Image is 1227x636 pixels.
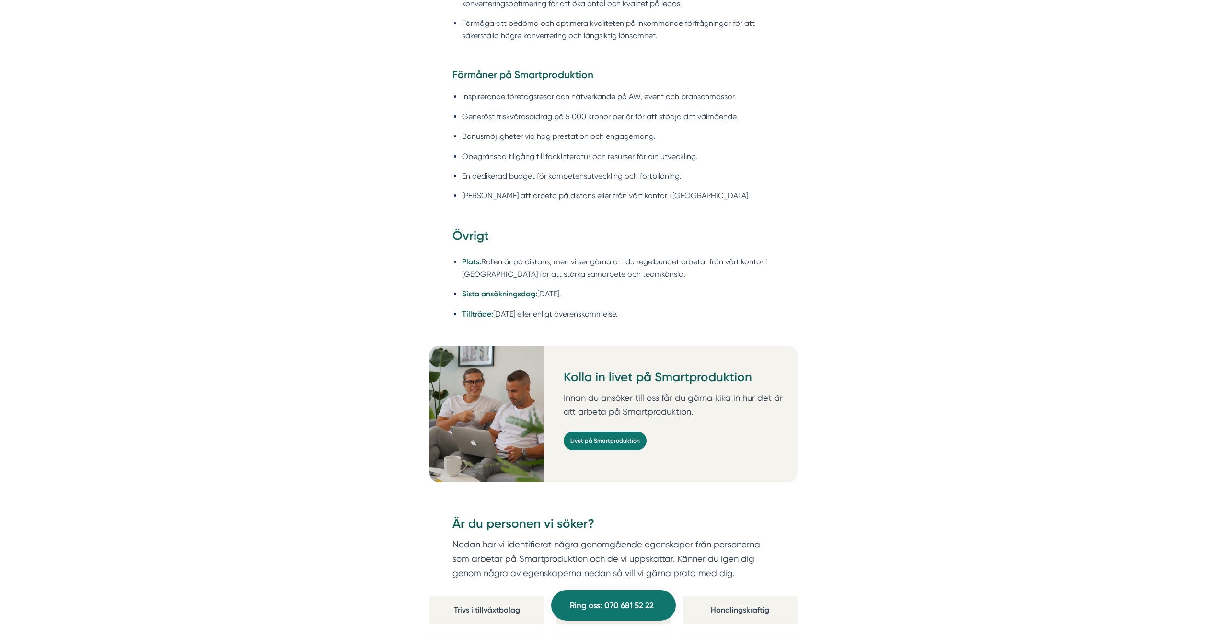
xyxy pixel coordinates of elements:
a: Ring oss: 070 681 52 22 [551,590,676,621]
li: En dedikerad budget för kompetensutveckling och fortbildning. [462,170,775,182]
p: Innan du ansöker till oss får du gärna kika in hur det är att arbeta på Smartproduktion. [564,391,790,419]
strong: Plats: [462,257,481,266]
li: [PERSON_NAME] att arbeta på distans eller från vårt kontor i [GEOGRAPHIC_DATA]. [462,190,775,202]
h3: Övrigt [452,227,775,250]
li: Bonusmöjligheter vid hög prestation och engagemang. [462,130,775,142]
p: Nedan har vi identifierat några genomgående egenskaper från personerna som arbetar på Smartproduk... [452,537,775,580]
li: Inspirerande företagsresor och nätverkande på AW, event och branschmässor. [462,91,775,102]
li: Obegränsad tillgång till facklitteratur och resurser för din utveckling. [462,150,775,162]
div: Handlingskraftig [683,596,798,624]
li: Rollen är på distans, men vi ser gärna att du regelbundet arbetar från vårt kontor i [GEOGRAPHIC_... [462,256,775,280]
strong: Tillträde: [462,309,493,318]
img: Personal på Smartproduktion [429,346,544,482]
strong: Sista ansökningsdag: [462,289,537,298]
span: Ring oss: 070 681 52 22 [570,599,654,612]
h3: Är du personen vi söker? [452,515,775,537]
a: Livet på Smartproduktion [564,432,647,450]
li: Generöst friskvårdsbidrag på 5 000 kronor per år för att stödja ditt välmående. [462,111,775,123]
div: Trivs i tillväxtbolag [429,596,544,624]
li: [DATE]. [462,288,775,300]
li: Förmåga att bedöma och optimera kvaliteten på inkommande förfrågningar för att säkerställa högre ... [462,17,775,42]
strong: Förmåner på Smartproduktion [452,68,593,80]
h3: Kolla in livet på Smartproduktion [564,369,790,391]
li: [DATE] eller enligt överenskommelse. [462,308,775,320]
